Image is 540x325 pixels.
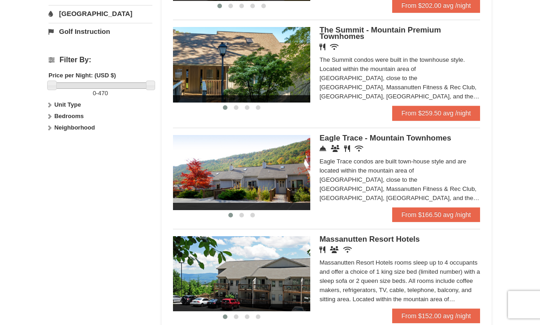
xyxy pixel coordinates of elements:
strong: Neighborhood [54,125,95,131]
div: Eagle Trace condos are built town-house style and are located within the mountain area of [GEOGRA... [319,157,480,203]
span: 0 [93,90,96,97]
strong: Price per Night: (USD $) [49,72,116,79]
span: Massanutten Resort Hotels [319,235,420,244]
i: Wireless Internet (free) [330,44,339,51]
span: The Summit - Mountain Premium Townhomes [319,26,441,41]
span: Eagle Trace - Mountain Townhomes [319,134,451,143]
a: From $259.50 avg /night [392,106,480,121]
i: Restaurant [319,247,325,254]
a: Golf Instruction [49,23,152,40]
i: Banquet Facilities [330,247,339,254]
a: From $152.00 avg /night [392,309,480,324]
label: - [49,89,152,98]
i: Restaurant [344,146,350,152]
a: From $166.50 avg /night [392,208,480,222]
i: Conference Facilities [331,146,340,152]
i: Concierge Desk [319,146,326,152]
div: Massanutten Resort Hotels rooms sleep up to 4 occupants and offer a choice of 1 king size bed (li... [319,259,480,304]
div: The Summit condos were built in the townhouse style. Located within the mountain area of [GEOGRAP... [319,56,480,102]
a: [GEOGRAPHIC_DATA] [49,5,152,22]
strong: Unit Type [54,102,81,108]
i: Wireless Internet (free) [343,247,352,254]
i: Restaurant [319,44,325,51]
span: 470 [98,90,108,97]
strong: Bedrooms [54,113,84,120]
h4: Filter By: [49,56,152,65]
i: Wireless Internet (free) [355,146,363,152]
